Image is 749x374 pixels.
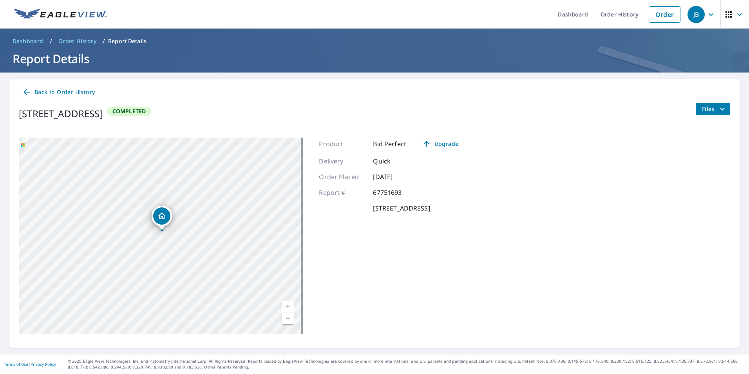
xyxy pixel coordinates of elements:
[282,301,294,312] a: Current Level 17, Zoom In
[373,172,420,182] p: [DATE]
[50,36,52,46] li: /
[373,156,420,166] p: Quick
[695,103,730,115] button: filesDropdownBtn-67751693
[319,172,366,182] p: Order Placed
[649,6,680,23] a: Order
[420,139,460,149] span: Upgrade
[319,139,366,149] p: Product
[4,362,56,367] p: |
[152,206,172,230] div: Dropped pin, building 1, Residential property, 1842 Circle Dr El Dorado, KS 67042
[373,188,420,197] p: 67751693
[22,87,95,97] span: Back to Order History
[19,107,103,121] div: [STREET_ADDRESS]
[58,37,96,45] span: Order History
[55,35,100,47] a: Order History
[282,312,294,324] a: Current Level 17, Zoom Out
[319,156,366,166] p: Delivery
[103,36,105,46] li: /
[416,138,465,150] a: Upgrade
[31,361,56,367] a: Privacy Policy
[9,51,740,67] h1: Report Details
[68,358,745,370] p: © 2025 Eagle View Technologies, Inc. and Pictometry International Corp. All Rights Reserved. Repo...
[19,85,98,100] a: Back to Order History
[9,35,740,47] nav: breadcrumb
[687,6,705,23] div: JB
[9,35,47,47] a: Dashboard
[319,188,366,197] p: Report #
[14,9,107,20] img: EV Logo
[373,139,406,149] p: Bid Perfect
[373,203,430,213] p: [STREET_ADDRESS]
[702,104,727,114] span: Files
[108,37,147,45] p: Report Details
[4,361,28,367] a: Terms of Use
[108,107,151,115] span: Completed
[13,37,43,45] span: Dashboard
